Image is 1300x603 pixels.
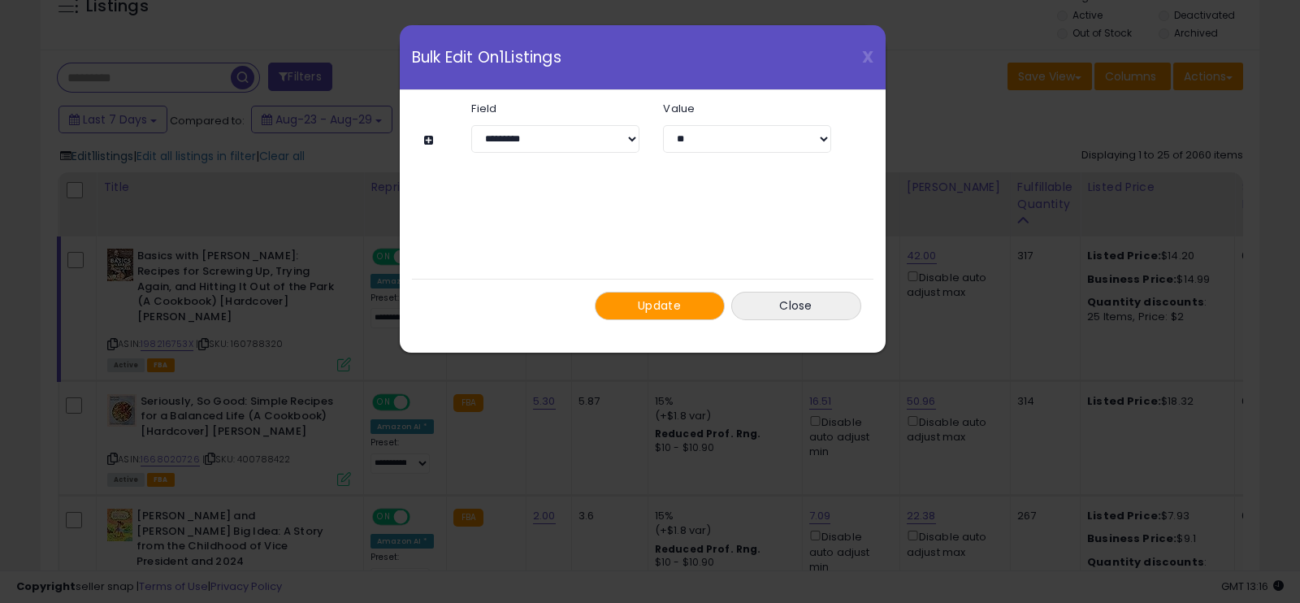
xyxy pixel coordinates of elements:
span: Bulk Edit On 1 Listings [412,50,561,65]
label: Field [459,103,651,114]
span: X [862,46,873,68]
span: Update [638,297,681,314]
button: Close [731,292,861,320]
label: Value [651,103,843,114]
